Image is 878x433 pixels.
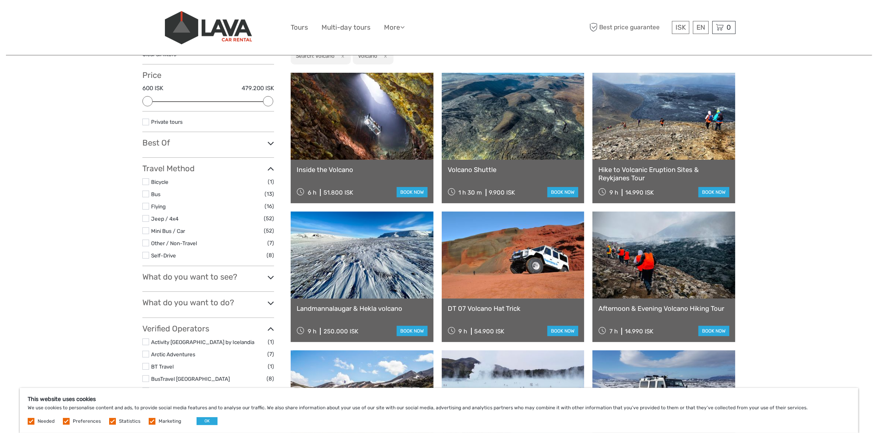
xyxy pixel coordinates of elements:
[547,187,578,197] a: book now
[267,386,274,395] span: (3)
[308,328,316,335] span: 9 h
[28,396,850,403] h5: This website uses cookies
[448,304,579,312] a: DT 07 Volcano Hat Trick
[268,177,274,186] span: (1)
[698,326,729,336] a: book now
[397,326,428,336] a: book now
[459,189,482,196] span: 1 h 30 m
[197,417,218,425] button: OK
[448,166,579,174] a: Volcano Shuttle
[587,21,670,34] span: Best price guarantee
[265,189,274,199] span: (13)
[142,298,274,307] h3: What do you want to do?
[267,238,274,248] span: (7)
[676,23,686,31] span: ISK
[265,202,274,211] span: (16)
[142,70,274,80] h3: Price
[625,189,654,196] div: 14.990 ISK
[625,328,653,335] div: 14.990 ISK
[267,374,274,383] span: (8)
[547,326,578,336] a: book now
[358,53,377,59] h2: Volcano
[267,251,274,260] span: (8)
[378,52,389,60] button: x
[475,328,505,335] div: 54.900 ISK
[11,14,89,20] p: We're away right now. Please check back later!
[264,214,274,223] span: (52)
[242,84,274,93] label: 479.200 ISK
[308,189,316,196] span: 6 h
[693,21,709,34] div: EN
[73,418,101,425] label: Preferences
[489,189,515,196] div: 9.900 ISK
[151,119,183,125] a: Private tours
[165,11,252,44] img: 523-13fdf7b0-e410-4b32-8dc9-7907fc8d33f7_logo_big.jpg
[151,252,176,259] a: Self-Drive
[151,228,185,234] a: Mini Bus / Car
[297,166,428,174] a: Inside the Volcano
[142,164,274,173] h3: Travel Method
[459,328,467,335] span: 9 h
[151,351,195,357] a: Arctic Adventures
[159,418,181,425] label: Marketing
[38,418,55,425] label: Needed
[296,53,335,59] h2: Search: Volcano
[151,191,161,197] a: Bus
[151,363,174,370] a: BT Travel
[151,240,197,246] a: Other / Non-Travel
[142,324,274,333] h3: Verified Operators
[725,23,732,31] span: 0
[142,138,274,147] h3: Best Of
[151,339,254,345] a: Activity [GEOGRAPHIC_DATA] by Icelandia
[267,350,274,359] span: (7)
[268,362,274,371] span: (1)
[384,22,405,33] a: More
[324,189,353,196] div: 51.800 ISK
[297,304,428,312] a: Landmannalaugar & Hekla volcano
[91,12,100,22] button: Open LiveChat chat widget
[151,376,230,382] a: BusTravel [GEOGRAPHIC_DATA]
[698,187,729,197] a: book now
[151,179,168,185] a: Bicycle
[291,22,308,33] a: Tours
[268,337,274,346] span: (1)
[322,22,371,33] a: Multi-day tours
[336,52,347,60] button: x
[324,328,358,335] div: 250.000 ISK
[20,388,858,433] div: We use cookies to personalise content and ads, to provide social media features and to analyse ou...
[142,272,274,282] h3: What do you want to see?
[609,189,618,196] span: 9 h
[609,328,618,335] span: 7 h
[142,84,163,93] label: 600 ISK
[151,216,178,222] a: Jeep / 4x4
[264,226,274,235] span: (52)
[598,304,729,312] a: Afternoon & Evening Volcano Hiking Tour
[397,187,428,197] a: book now
[151,203,166,210] a: Flying
[119,418,140,425] label: Statistics
[598,166,729,182] a: Hike to Volcanic Eruption Sites & Reykjanes Tour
